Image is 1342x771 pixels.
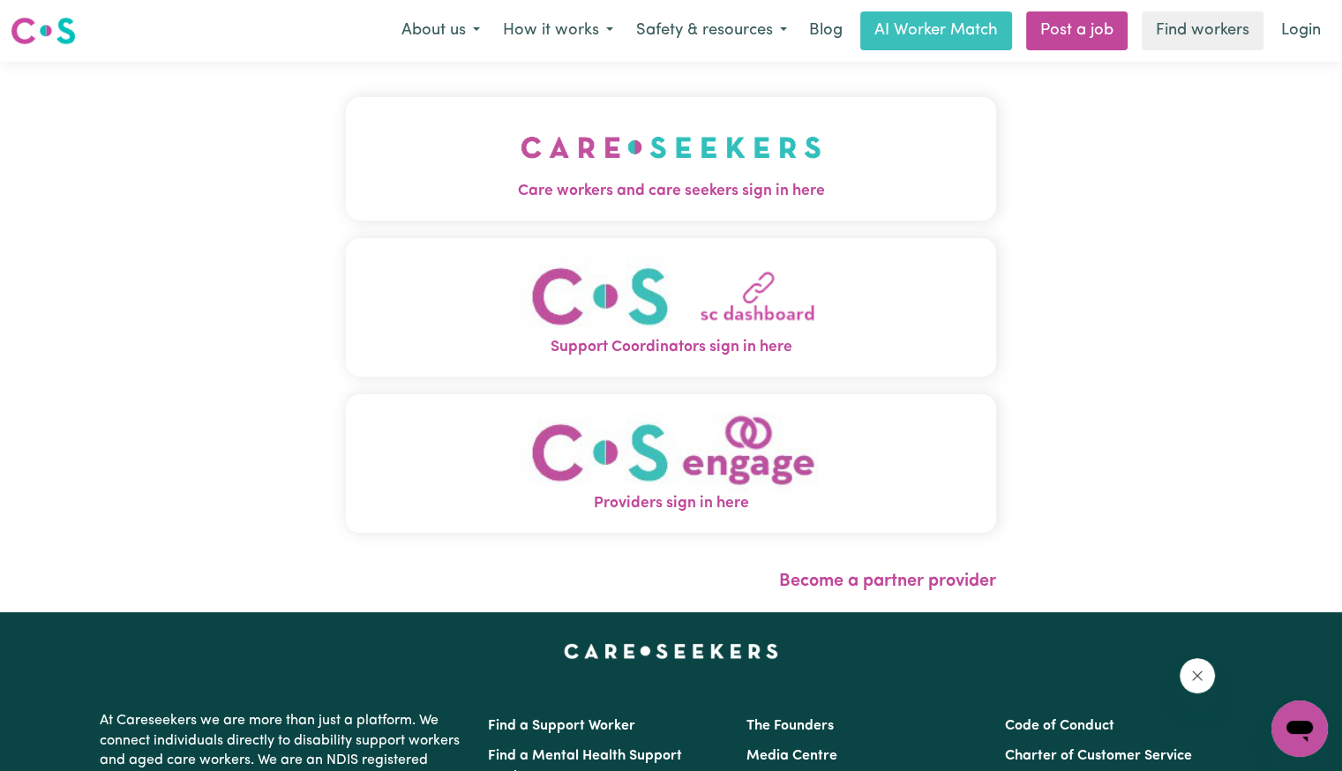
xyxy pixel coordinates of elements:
button: About us [390,12,491,49]
a: Find workers [1142,11,1263,50]
a: Careseekers home page [564,644,778,658]
span: Support Coordinators sign in here [346,336,996,359]
iframe: Close message [1180,658,1215,693]
button: How it works [491,12,625,49]
span: Care workers and care seekers sign in here [346,180,996,203]
a: The Founders [746,719,834,733]
span: Need any help? [11,12,107,26]
a: Login [1271,11,1331,50]
button: Safety & resources [625,12,798,49]
a: Blog [798,11,853,50]
iframe: Button to launch messaging window [1271,700,1328,757]
a: Post a job [1026,11,1128,50]
a: Find a Support Worker [488,719,635,733]
a: Media Centre [746,749,837,763]
img: Careseekers logo [11,15,76,47]
a: Become a partner provider [779,573,996,590]
button: Care workers and care seekers sign in here [346,97,996,221]
button: Support Coordinators sign in here [346,238,996,377]
a: Careseekers logo [11,11,76,51]
a: Code of Conduct [1005,719,1114,733]
button: Providers sign in here [346,394,996,533]
a: AI Worker Match [860,11,1012,50]
a: Charter of Customer Service [1005,749,1192,763]
span: Providers sign in here [346,492,996,515]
